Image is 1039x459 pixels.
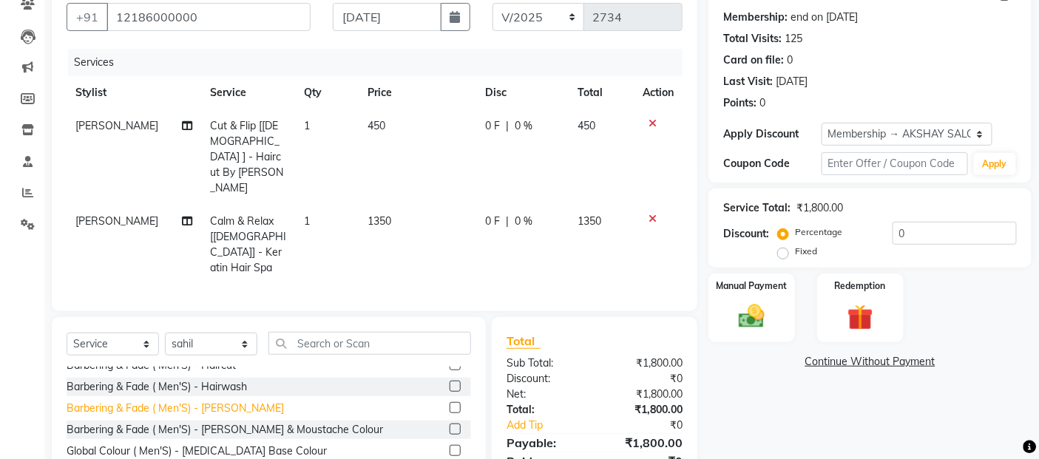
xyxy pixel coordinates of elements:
span: 450 [368,119,385,132]
label: Manual Payment [717,279,788,293]
span: 1 [305,214,311,228]
th: Qty [296,76,359,109]
th: Service [201,76,296,109]
input: Search by Name/Mobile/Email/Code [106,3,311,31]
div: Total Visits: [723,31,782,47]
div: Services [68,49,694,76]
a: Continue Without Payment [711,354,1029,370]
button: Apply [974,153,1016,175]
div: Payable: [495,434,595,452]
div: ₹1,800.00 [796,200,843,216]
div: 0 [759,95,765,111]
div: Discount: [495,371,595,387]
div: Coupon Code [723,156,821,171]
div: ₹1,800.00 [595,356,694,371]
div: Sub Total: [495,356,595,371]
span: 1350 [578,214,601,228]
span: [PERSON_NAME] [75,214,158,228]
div: ₹1,800.00 [595,402,694,418]
label: Percentage [795,225,842,239]
label: Redemption [835,279,886,293]
span: 0 F [485,118,500,134]
div: Barbering & Fade ( Men'S) - [PERSON_NAME] [67,401,284,416]
span: | [506,118,509,134]
th: Disc [476,76,569,109]
th: Total [569,76,634,109]
span: [PERSON_NAME] [75,119,158,132]
span: 450 [578,119,595,132]
button: +91 [67,3,108,31]
div: Barbering & Fade ( Men'S) - [PERSON_NAME] & Moustache Colour [67,422,383,438]
div: Card on file: [723,52,784,68]
img: _cash.svg [731,302,773,332]
div: Discount: [723,226,769,242]
span: Total [507,333,541,349]
span: Cut & Flip [[DEMOGRAPHIC_DATA] ] - Haircut By [PERSON_NAME] [210,119,283,194]
div: Membership: [723,10,788,25]
span: 0 F [485,214,500,229]
div: Barbering & Fade ( Men'S) - Hairwash [67,379,247,395]
div: Total: [495,402,595,418]
div: ₹1,800.00 [595,434,694,452]
input: Search or Scan [268,332,471,355]
div: [DATE] [776,74,808,89]
th: Action [634,76,683,109]
span: | [506,214,509,229]
div: ₹0 [612,418,694,433]
div: 0 [787,52,793,68]
span: 1350 [368,214,391,228]
div: Global Colour ( Men'S) - [MEDICAL_DATA] Base Colour [67,443,327,459]
span: Calm & Relax [[DEMOGRAPHIC_DATA]] - Keratin Hair Spa [210,214,286,274]
img: _gift.svg [839,302,881,334]
input: Enter Offer / Coupon Code [822,152,968,175]
div: ₹1,800.00 [595,387,694,402]
span: 0 % [515,118,532,134]
div: Points: [723,95,757,111]
th: Stylist [67,76,201,109]
div: Net: [495,387,595,402]
div: Last Visit: [723,74,773,89]
div: Service Total: [723,200,791,216]
div: ₹0 [595,371,694,387]
span: 0 % [515,214,532,229]
div: end on [DATE] [791,10,858,25]
th: Price [359,76,476,109]
div: 125 [785,31,802,47]
a: Add Tip [495,418,611,433]
div: Apply Discount [723,126,821,142]
span: 1 [305,119,311,132]
label: Fixed [795,245,817,258]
